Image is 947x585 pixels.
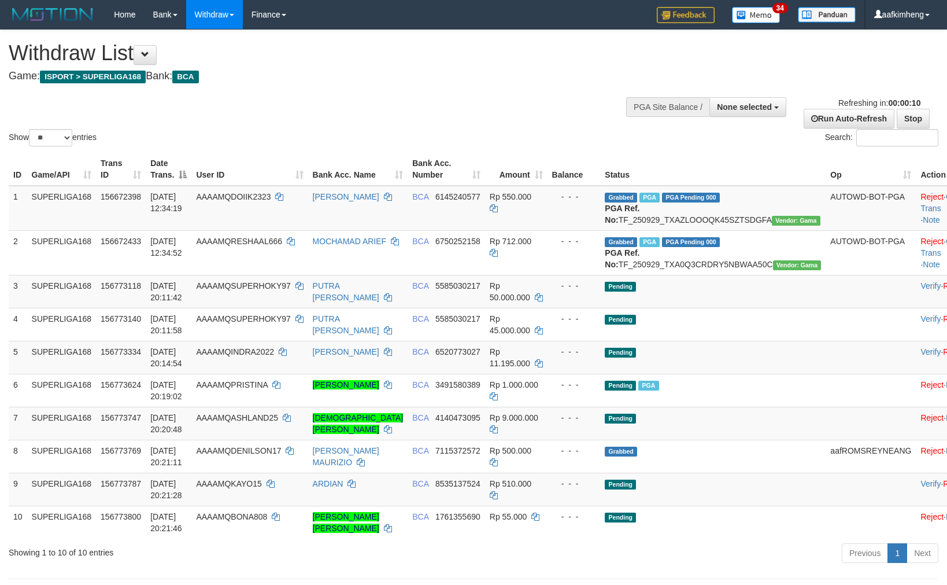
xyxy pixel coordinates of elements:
span: Grabbed [605,237,637,247]
span: BCA [412,479,428,488]
a: [PERSON_NAME] [313,380,379,389]
span: BCA [412,192,428,201]
a: Reject [920,446,944,455]
label: Search: [825,129,938,146]
span: 156672433 [101,237,141,246]
a: [PERSON_NAME] MAURIZIO [313,446,379,467]
span: ISPORT > SUPERLIGA168 [40,71,146,83]
span: BCA [412,347,428,356]
td: 6 [9,374,27,407]
span: Marked by aafsoycanthlai [639,193,660,203]
span: Refreshing in: [838,98,920,108]
a: Reject [920,192,944,201]
td: SUPERLIGA168 [27,440,97,473]
span: Rp 1.000.000 [490,380,538,389]
span: 156773334 [101,347,141,356]
th: ID [9,153,27,186]
span: AAAAMQSUPERHOKY97 [196,281,290,290]
td: SUPERLIGA168 [27,506,97,539]
span: PGA Pending [662,193,720,203]
span: None selected [717,102,772,112]
span: Copy 4140473095 to clipboard [435,413,480,422]
td: 7 [9,407,27,440]
td: SUPERLIGA168 [27,186,97,231]
h4: Game: Bank: [9,71,620,82]
span: Grabbed [605,447,637,457]
span: AAAAMQSUPERHOKY97 [196,314,290,323]
a: Reject [920,237,944,246]
a: Next [907,543,938,563]
span: 156773787 [101,479,141,488]
span: AAAAMQDOIIK2323 [196,192,271,201]
a: Note [923,215,940,225]
input: Search: [856,129,938,146]
span: Rp 45.000.000 [490,314,530,335]
span: [DATE] 20:21:11 [150,446,182,467]
a: Verify [920,479,941,488]
span: 156773769 [101,446,141,455]
th: User ID: activate to sort column ascending [191,153,308,186]
div: - - - [552,280,596,292]
a: Reject [920,512,944,521]
div: - - - [552,478,596,490]
span: Copy 5585030217 to clipboard [435,314,480,323]
span: Copy 3491580389 to clipboard [435,380,480,389]
td: aafROMSREYNEANG [826,440,916,473]
div: - - - [552,191,596,203]
span: [DATE] 12:34:19 [150,192,182,213]
td: 8 [9,440,27,473]
td: SUPERLIGA168 [27,275,97,308]
span: Marked by aafsoycanthlai [639,237,660,247]
h1: Withdraw List [9,42,620,65]
span: BCA [412,380,428,389]
span: Rp 712.000 [490,237,531,246]
div: Showing 1 to 10 of 10 entries [9,542,386,558]
a: [PERSON_NAME] [PERSON_NAME] [313,512,379,533]
td: SUPERLIGA168 [27,473,97,506]
b: PGA Ref. No: [605,204,639,225]
span: Copy 7115372572 to clipboard [435,446,480,455]
td: AUTOWD-BOT-PGA [826,230,916,275]
td: SUPERLIGA168 [27,230,97,275]
span: Pending [605,414,636,424]
a: [PERSON_NAME] [313,192,379,201]
span: [DATE] 20:11:42 [150,281,182,302]
th: Trans ID: activate to sort column ascending [96,153,146,186]
span: AAAAMQINDRA2022 [196,347,274,356]
span: [DATE] 20:21:28 [150,479,182,500]
td: 4 [9,308,27,341]
span: 156773624 [101,380,141,389]
a: 1 [887,543,907,563]
a: Verify [920,347,941,356]
a: Verify [920,314,941,323]
div: - - - [552,236,596,247]
span: AAAAMQDENILSON17 [196,446,281,455]
div: - - - [552,346,596,358]
span: 156773747 [101,413,141,422]
a: ARDIAN [313,479,343,488]
span: AAAAMQRESHAAL666 [196,237,282,246]
span: Grabbed [605,193,637,203]
span: Pending [605,348,636,358]
th: Amount: activate to sort column ascending [485,153,548,186]
td: SUPERLIGA168 [27,308,97,341]
span: Rp 9.000.000 [490,413,538,422]
span: Pending [605,480,636,490]
b: PGA Ref. No: [605,248,639,269]
span: Rp 510.000 [490,479,531,488]
span: Rp 55.000 [490,512,527,521]
span: Copy 6520773027 to clipboard [435,347,480,356]
span: AAAAMQKAYO15 [196,479,261,488]
span: BCA [412,446,428,455]
span: AAAAMQBONA808 [196,512,267,521]
td: 2 [9,230,27,275]
span: Rp 500.000 [490,446,531,455]
a: PUTRA [PERSON_NAME] [313,314,379,335]
span: Copy 6145240577 to clipboard [435,192,480,201]
span: BCA [412,281,428,290]
th: Bank Acc. Number: activate to sort column ascending [408,153,485,186]
span: [DATE] 20:11:58 [150,314,182,335]
th: Op: activate to sort column ascending [826,153,916,186]
div: - - - [552,445,596,457]
td: TF_250929_TXAZLOOOQK45SZTSDGFA [600,186,826,231]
